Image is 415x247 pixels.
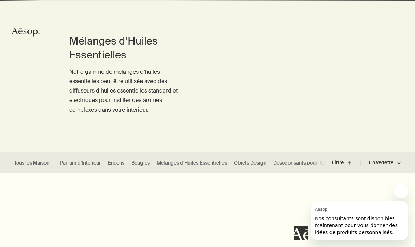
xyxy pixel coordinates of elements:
[394,184,408,198] iframe: Fermer le message de Aesop
[273,160,368,166] a: Désodorisants pour [GEOGRAPHIC_DATA]
[260,177,272,190] button: Placer sur l'étagère
[157,160,227,166] a: Mélanges d’Huiles Essentielles
[7,180,38,188] div: Ajout récent
[60,160,101,166] a: Parfum d’Intérieur
[10,25,41,41] a: Aesop
[108,160,124,166] a: Encens
[146,180,176,188] div: Ajout récent
[311,201,408,240] iframe: Message de Aesop
[294,184,408,240] div: Aesop dit « Nos consultants sont disponibles maintenant pour vous donner des idées de produits pe...
[69,34,180,62] h1: Mélanges d’Huiles Essentielles
[398,177,411,190] button: Placer sur l'étagère
[131,160,150,166] a: Bougies
[294,226,308,240] iframe: pas de contenu
[69,67,180,114] p: Notre gamme de mélanges d’huiles essentielles peut être utilisée avec des diffuseurs d’huiles ess...
[360,154,401,171] button: En vedette
[12,27,40,37] svg: Aesop
[234,160,266,166] a: Objets Design
[332,154,360,171] button: Filtre
[14,160,49,166] a: Tous les Maison
[121,177,133,190] button: Placer sur l'étagère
